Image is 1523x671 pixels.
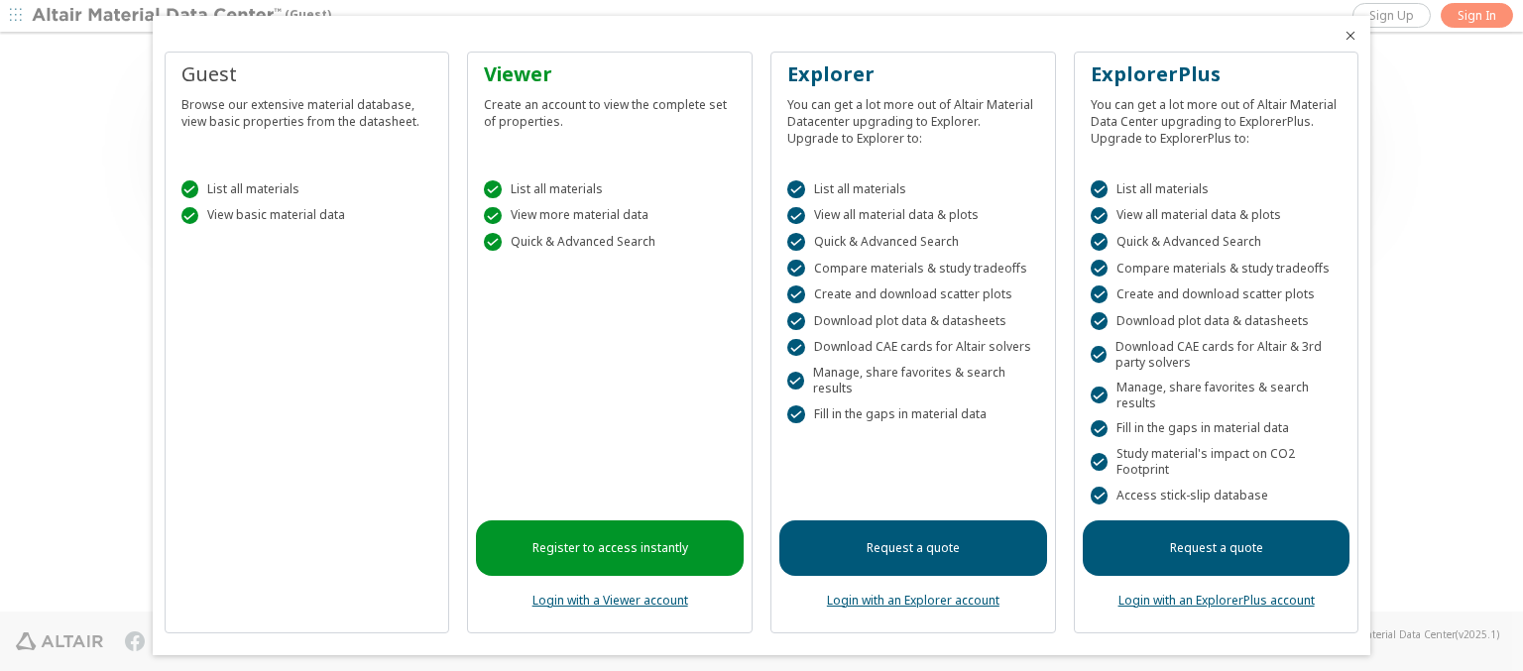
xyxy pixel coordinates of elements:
[181,60,433,88] div: Guest
[484,233,736,251] div: Quick & Advanced Search
[1091,446,1343,478] div: Study material's impact on CO2 Footprint
[787,405,1039,423] div: Fill in the gaps in material data
[484,207,502,225] div: 
[1091,380,1343,411] div: Manage, share favorites & search results
[1091,233,1109,251] div: 
[532,592,688,609] a: Login with a Viewer account
[181,207,433,225] div: View basic material data
[181,180,433,198] div: List all materials
[787,312,805,330] div: 
[484,180,502,198] div: 
[1091,453,1108,471] div: 
[787,372,804,390] div: 
[181,180,199,198] div: 
[787,339,805,357] div: 
[1091,60,1343,88] div: ExplorerPlus
[787,405,805,423] div: 
[1091,180,1343,198] div: List all materials
[787,180,805,198] div: 
[1091,420,1109,438] div: 
[1091,420,1343,438] div: Fill in the gaps in material data
[1083,520,1350,576] a: Request a quote
[476,520,744,576] a: Register to access instantly
[1091,346,1107,364] div: 
[1343,28,1358,44] button: Close
[827,592,999,609] a: Login with an Explorer account
[1091,260,1109,278] div: 
[787,60,1039,88] div: Explorer
[1091,260,1343,278] div: Compare materials & study tradeoffs
[787,207,1039,225] div: View all material data & plots
[484,88,736,130] div: Create an account to view the complete set of properties.
[787,180,1039,198] div: List all materials
[181,207,199,225] div: 
[1091,387,1108,404] div: 
[1091,487,1109,504] div: 
[1091,233,1343,251] div: Quick & Advanced Search
[484,207,736,225] div: View more material data
[787,339,1039,357] div: Download CAE cards for Altair solvers
[181,88,433,130] div: Browse our extensive material database, view basic properties from the datasheet.
[1091,285,1109,303] div: 
[1091,88,1343,147] div: You can get a lot more out of Altair Material Data Center upgrading to ExplorerPlus. Upgrade to E...
[1091,207,1109,225] div: 
[1091,312,1109,330] div: 
[1091,285,1343,303] div: Create and download scatter plots
[787,260,1039,278] div: Compare materials & study tradeoffs
[484,180,736,198] div: List all materials
[1118,592,1315,609] a: Login with an ExplorerPlus account
[787,285,1039,303] div: Create and download scatter plots
[1091,207,1343,225] div: View all material data & plots
[1091,339,1343,371] div: Download CAE cards for Altair & 3rd party solvers
[484,60,736,88] div: Viewer
[787,233,805,251] div: 
[787,233,1039,251] div: Quick & Advanced Search
[787,260,805,278] div: 
[787,365,1039,396] div: Manage, share favorites & search results
[484,233,502,251] div: 
[787,312,1039,330] div: Download plot data & datasheets
[787,207,805,225] div: 
[1091,312,1343,330] div: Download plot data & datasheets
[779,520,1047,576] a: Request a quote
[787,285,805,303] div: 
[1091,180,1109,198] div: 
[1091,487,1343,504] div: Access stick-slip database
[787,88,1039,147] div: You can get a lot more out of Altair Material Datacenter upgrading to Explorer. Upgrade to Explor...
